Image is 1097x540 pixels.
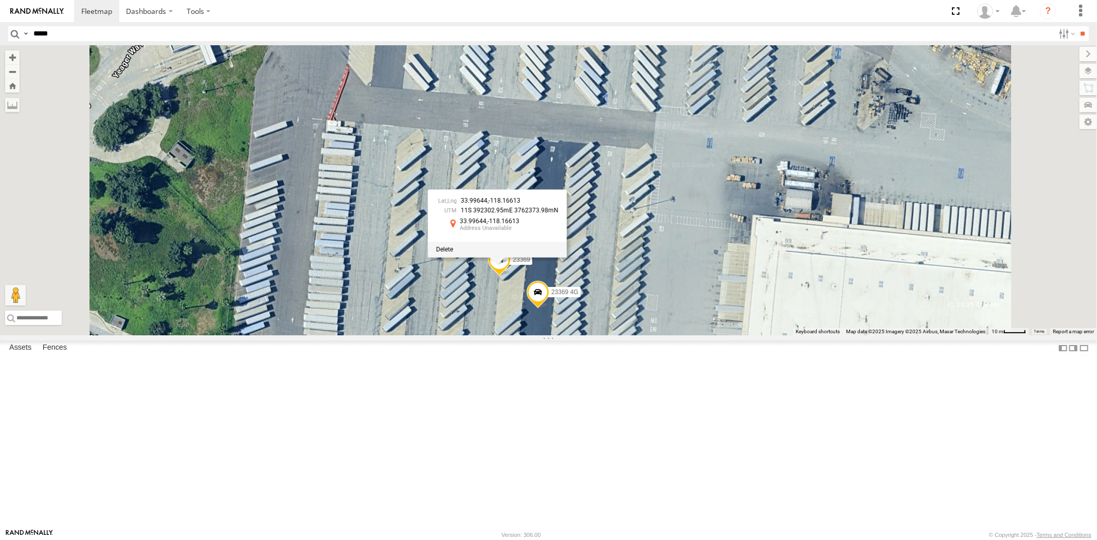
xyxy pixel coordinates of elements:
label: Assets [4,341,37,355]
span: Map data ©2025 Imagery ©2025 Airbus, Maxar Technologies [846,329,985,334]
a: Report a map error [1053,329,1094,334]
label: Map Settings [1080,115,1097,129]
span: 23369 4G [551,289,578,296]
label: Search Filter Options [1055,26,1077,41]
span: 23369 [513,256,530,263]
div: Version: 306.00 [501,532,541,538]
button: Zoom in [5,50,20,64]
a: Visit our Website [6,530,53,540]
label: Hide Summary Table [1079,340,1089,355]
button: Map Scale: 10 m per 40 pixels [988,328,1029,335]
div: 11S 392302.95mE 3762373.98mN [436,208,559,214]
label: Delete Marker [436,246,453,253]
div: Sardor Khadjimedov [974,4,1003,19]
label: Measure [5,98,20,112]
i: ? [1040,3,1056,20]
a: Terms and Conditions [1037,532,1091,538]
label: Dock Summary Table to the Right [1068,340,1078,355]
span: 33.99644 [460,218,488,225]
button: Zoom Home [5,79,20,93]
button: Zoom out [5,64,20,79]
button: Keyboard shortcuts [796,328,840,335]
span: -118.16613 [489,197,520,205]
label: Dock Summary Table to the Left [1058,340,1068,355]
a: Terms (opens in new tab) [1034,330,1045,334]
div: , [436,198,559,205]
img: rand-logo.svg [10,8,64,15]
span: -118.16613 [488,218,519,225]
div: © Copyright 2025 - [989,532,1091,538]
span: 33.99644 [461,197,488,205]
span: 10 m [992,329,1003,334]
button: Drag Pegman onto the map to open Street View [5,285,26,305]
label: Fences [38,341,72,355]
label: Search Query [22,26,30,41]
